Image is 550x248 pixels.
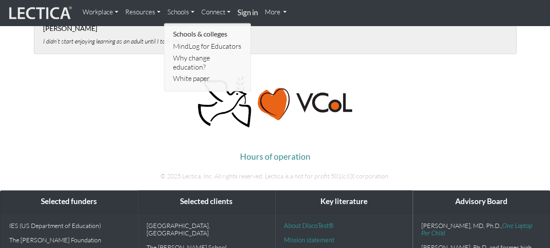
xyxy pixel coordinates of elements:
p: [PERSON_NAME], MD, Ph.D., [421,222,541,237]
p: IES (US Department of Education) [9,222,129,229]
a: Workplace [79,3,122,21]
a: Mission statement [284,236,334,244]
div: Advisory Board [413,191,550,213]
strong: Sign in [237,8,258,17]
a: Connect [198,3,234,21]
div: Selected funders [0,191,137,213]
img: Peace, love, VCoL [195,75,354,129]
a: Resources [122,3,164,21]
a: White paper [171,73,245,84]
li: Schools & colleges [171,27,245,41]
p: The [PERSON_NAME] Foundation [9,236,129,244]
h5: [PERSON_NAME] [43,24,507,32]
a: One Laptop Per Child [421,222,532,237]
div: Key literature [275,191,412,213]
a: Sign in [234,3,261,22]
a: MindLog for Educators [171,40,245,52]
a: Hours of operation [240,151,310,161]
div: Selected clients [138,191,275,213]
p: © 2025 Lectica, Inc. All rights reserved. Lectica is a not for profit 501(c)(3) corporation. [34,171,517,181]
img: lecticalive [7,5,72,21]
p: I didn’t start enjoying learning as an adult until I took the LDMA. [43,37,507,45]
a: About DiscoTest® [284,222,333,229]
a: More [261,3,290,21]
a: Why change education? [171,52,245,73]
p: [GEOGRAPHIC_DATA], [GEOGRAPHIC_DATA] [147,222,266,237]
a: Schools [164,3,198,21]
